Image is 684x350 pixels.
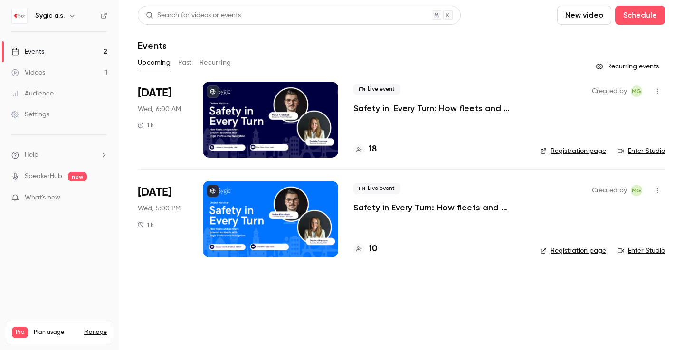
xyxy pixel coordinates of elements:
[353,103,525,114] a: Safety in Every Turn: How fleets and partners prevent accidents with Sygic Professional Navigation
[138,104,181,114] span: Wed, 6:00 AM
[592,185,627,196] span: Created by
[540,246,606,255] a: Registration page
[138,181,188,257] div: Oct 22 Wed, 11:00 AM (America/New York)
[25,171,62,181] a: SpeakerHub
[353,143,377,156] a: 18
[557,6,611,25] button: New video
[138,122,154,129] div: 1 h
[25,193,60,203] span: What's new
[631,85,642,97] span: Michaela Gálfiová
[138,40,167,51] h1: Events
[369,243,377,255] h4: 10
[353,202,525,213] a: Safety in Every Turn: How fleets and partners prevent accidents with Sygic Professional Navigation
[138,221,154,228] div: 1 h
[199,55,231,70] button: Recurring
[11,89,54,98] div: Audience
[34,329,78,336] span: Plan usage
[615,6,665,25] button: Schedule
[11,47,44,57] div: Events
[353,243,377,255] a: 10
[84,329,107,336] a: Manage
[591,59,665,74] button: Recurring events
[12,8,27,23] img: Sygic a.s.
[592,85,627,97] span: Created by
[146,10,241,20] div: Search for videos or events
[11,68,45,77] div: Videos
[12,327,28,338] span: Pro
[138,185,171,200] span: [DATE]
[68,172,87,181] span: new
[353,183,400,194] span: Live event
[25,150,38,160] span: Help
[632,185,641,196] span: MG
[617,246,665,255] a: Enter Studio
[138,82,188,158] div: Oct 8 Wed, 3:00 PM (Australia/Sydney)
[138,85,171,101] span: [DATE]
[96,194,107,202] iframe: Noticeable Trigger
[11,110,49,119] div: Settings
[138,55,171,70] button: Upcoming
[353,84,400,95] span: Live event
[617,146,665,156] a: Enter Studio
[138,204,180,213] span: Wed, 5:00 PM
[369,143,377,156] h4: 18
[540,146,606,156] a: Registration page
[35,11,65,20] h6: Sygic a.s.
[178,55,192,70] button: Past
[632,85,641,97] span: MG
[631,185,642,196] span: Michaela Gálfiová
[11,150,107,160] li: help-dropdown-opener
